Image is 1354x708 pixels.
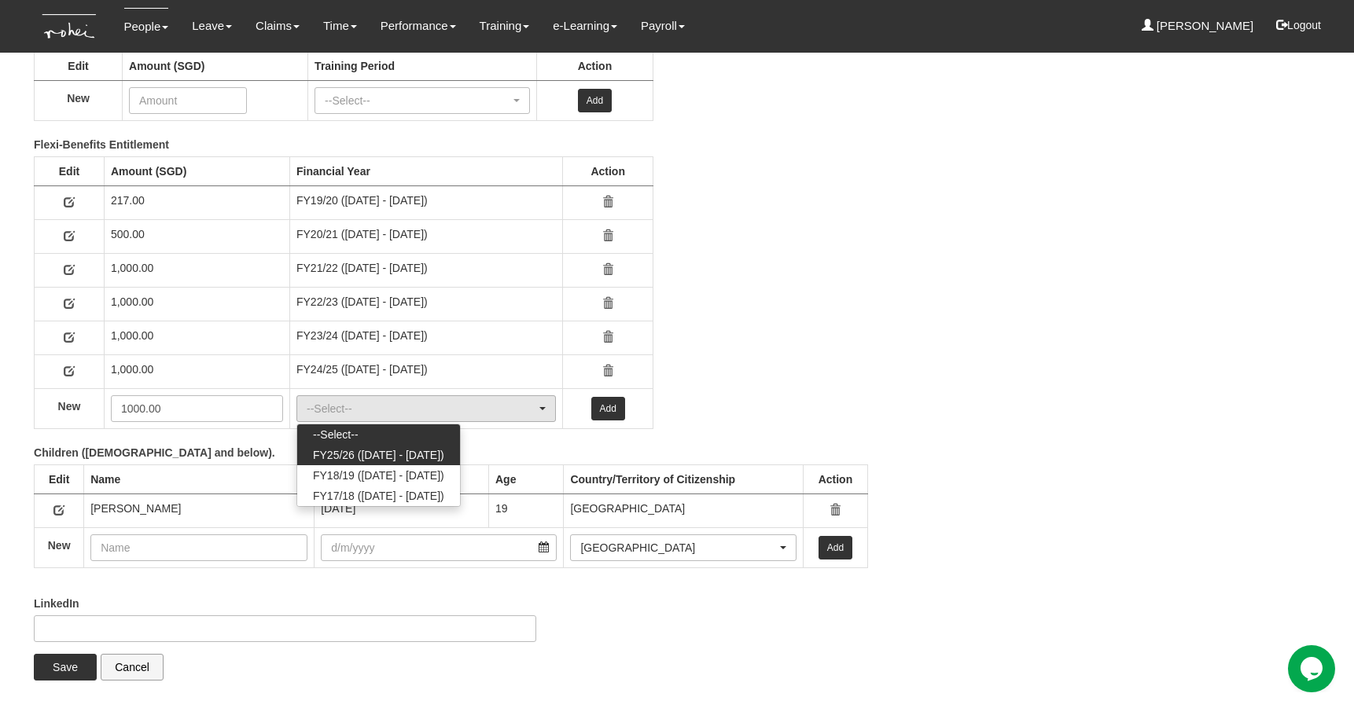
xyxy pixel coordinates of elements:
[296,395,556,422] button: --Select--
[192,8,232,44] a: Leave
[104,321,289,354] td: 1,000.00
[256,8,300,44] a: Claims
[289,185,562,219] td: FY19/20 ([DATE] - [DATE])
[580,540,777,556] div: [GEOGRAPHIC_DATA]
[323,8,357,44] a: Time
[289,253,562,287] td: FY21/22 ([DATE] - [DATE])
[289,287,562,321] td: FY22/23 ([DATE] - [DATE])
[289,321,562,354] td: FY23/24 ([DATE] - [DATE])
[315,493,489,527] td: [DATE]
[578,89,612,112] a: Add
[804,464,867,493] th: Action
[480,8,530,44] a: Training
[124,8,169,45] a: People
[34,445,275,460] label: Children ([DEMOGRAPHIC_DATA] and below).
[34,596,79,611] label: LinkedIn
[570,534,797,561] button: [GEOGRAPHIC_DATA]
[536,51,653,80] th: Action
[1142,8,1254,44] a: [PERSON_NAME]
[129,87,247,114] input: Amount
[489,493,564,527] td: 19
[34,654,97,680] input: Save
[58,398,81,414] label: New
[819,536,852,559] a: Add
[35,464,84,493] th: Edit
[289,156,562,185] th: Financial Year
[381,8,456,44] a: Performance
[123,51,308,80] th: Amount (SGD)
[1288,645,1338,692] iframe: chat widget
[34,137,169,152] label: Flexi-Benefits Entitlement
[321,534,557,561] input: d/m/yyyy
[641,8,685,44] a: Payroll
[104,219,289,253] td: 500.00
[104,253,289,287] td: 1,000.00
[553,8,617,44] a: e-Learning
[489,464,564,493] th: Age
[35,51,123,80] th: Edit
[1265,6,1332,44] button: Logout
[101,654,164,680] a: Cancel
[84,464,315,493] th: Name
[325,93,510,108] div: --Select--
[104,156,289,185] th: Amount (SGD)
[104,287,289,321] td: 1,000.00
[104,354,289,388] td: 1,000.00
[104,185,289,219] td: 217.00
[564,493,804,527] td: [GEOGRAPHIC_DATA]
[313,468,444,483] span: FY18/19 ([DATE] - [DATE])
[315,87,530,114] button: --Select--
[307,401,536,416] div: --Select--
[564,464,804,493] th: Country/Territory of Citizenship
[591,397,625,420] a: Add
[35,156,105,185] th: Edit
[313,488,444,504] span: FY17/18 ([DATE] - [DATE])
[563,156,653,185] th: Action
[289,354,562,388] td: FY24/25 ([DATE] - [DATE])
[111,395,283,422] input: Amount
[308,51,537,80] th: Training Period
[84,493,315,527] td: [PERSON_NAME]
[48,537,71,553] label: New
[313,427,359,442] span: --Select--
[90,534,307,561] input: Name
[67,90,90,106] label: New
[313,447,444,463] span: FY25/26 ([DATE] - [DATE])
[289,219,562,253] td: FY20/21 ([DATE] - [DATE])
